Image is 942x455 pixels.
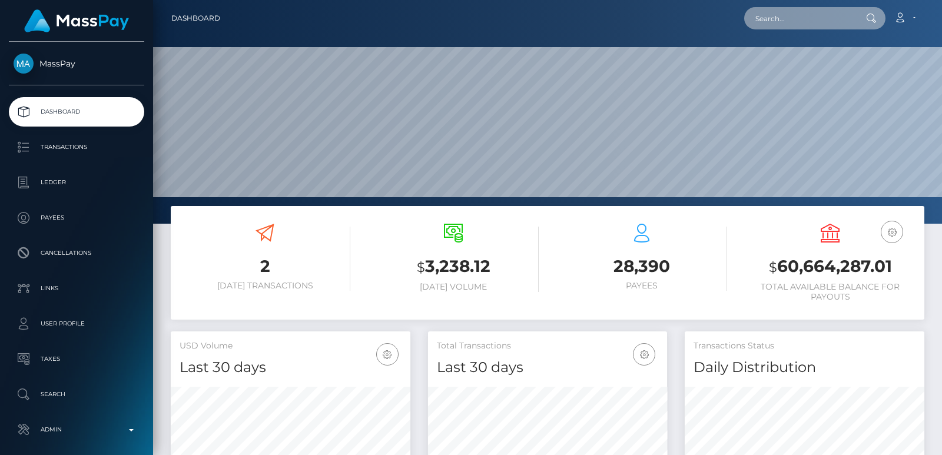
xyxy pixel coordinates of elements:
h4: Last 30 days [437,357,659,378]
a: Cancellations [9,238,144,268]
a: Transactions [9,132,144,162]
input: Search... [744,7,855,29]
a: Ledger [9,168,144,197]
p: User Profile [14,315,140,333]
a: User Profile [9,309,144,338]
img: MassPay [14,54,34,74]
p: Cancellations [14,244,140,262]
a: Search [9,380,144,409]
h3: 28,390 [556,255,727,278]
h4: Daily Distribution [694,357,916,378]
h6: Payees [556,281,727,291]
p: Ledger [14,174,140,191]
h6: Total Available Balance for Payouts [745,282,916,302]
h6: [DATE] Transactions [180,281,350,291]
small: $ [769,259,777,275]
p: Transactions [14,138,140,156]
h3: 60,664,287.01 [745,255,916,279]
p: Search [14,386,140,403]
img: MassPay Logo [24,9,129,32]
p: Taxes [14,350,140,368]
a: Dashboard [171,6,220,31]
p: Payees [14,209,140,227]
small: $ [417,259,425,275]
h3: 2 [180,255,350,278]
a: Payees [9,203,144,233]
a: Taxes [9,344,144,374]
a: Dashboard [9,97,144,127]
h4: Last 30 days [180,357,402,378]
p: Admin [14,421,140,439]
h5: Total Transactions [437,340,659,352]
h5: Transactions Status [694,340,916,352]
a: Links [9,274,144,303]
p: Links [14,280,140,297]
p: Dashboard [14,103,140,121]
a: Admin [9,415,144,444]
h3: 3,238.12 [368,255,539,279]
h5: USD Volume [180,340,402,352]
h6: [DATE] Volume [368,282,539,292]
span: MassPay [9,58,144,69]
